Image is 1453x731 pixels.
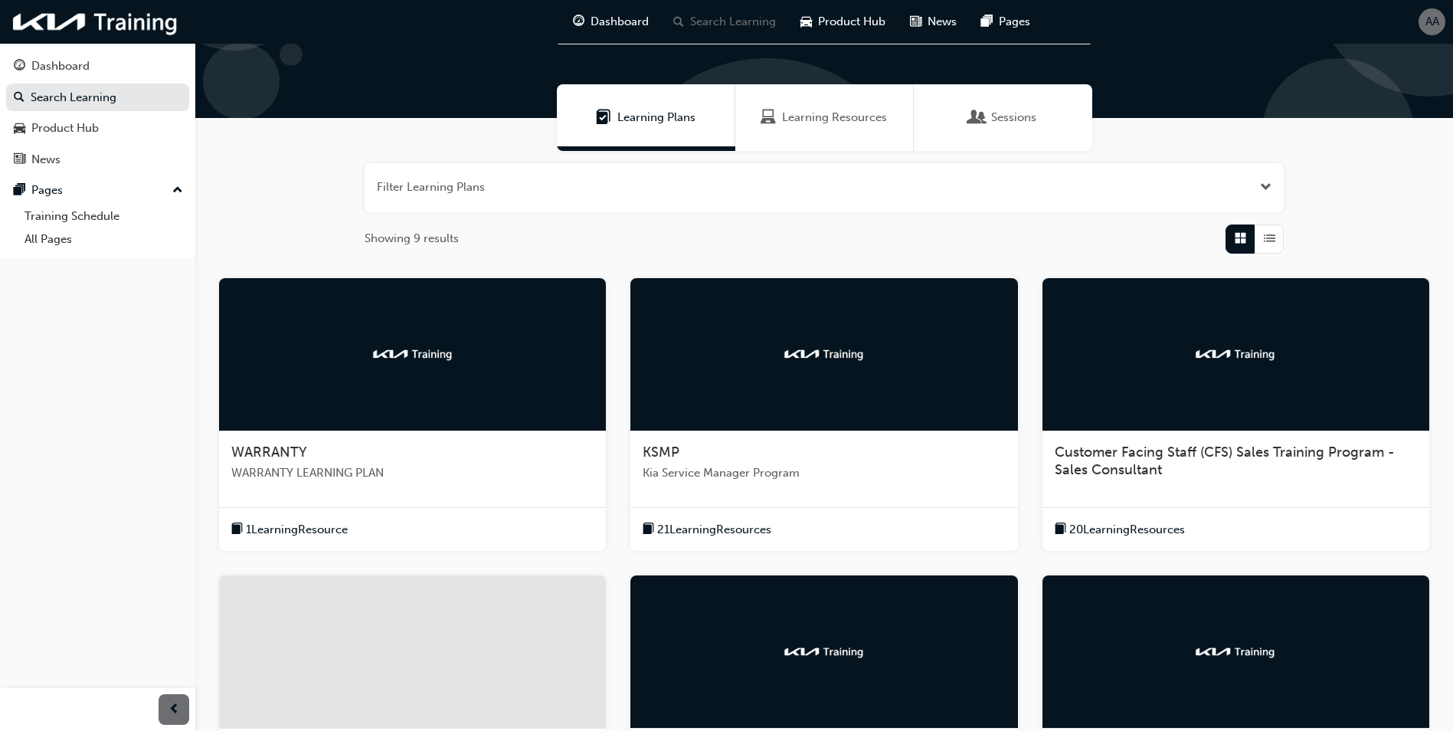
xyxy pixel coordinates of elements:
[1055,444,1395,479] span: Customer Facing Staff (CFS) Sales Training Program - Sales Consultant
[31,151,61,169] div: News
[1193,644,1278,660] img: kia-training
[1235,230,1246,247] span: Grid
[6,146,189,174] a: News
[557,84,735,151] a: Learning PlansLearning Plans
[1260,179,1271,196] button: Open the filter
[365,230,459,247] span: Showing 9 results
[31,120,99,137] div: Product Hub
[371,346,455,362] img: kia-training
[661,6,788,38] a: search-iconSearch Learning
[657,521,771,539] span: 21 Learning Resources
[782,644,866,660] img: kia-training
[6,49,189,176] button: DashboardSearch LearningProduct HubNews
[14,91,25,105] span: search-icon
[643,520,771,539] button: book-icon21LearningResources
[928,13,957,31] span: News
[231,520,348,539] button: book-icon1LearningResource
[591,13,649,31] span: Dashboard
[617,109,695,126] span: Learning Plans
[246,521,348,539] span: 1 Learning Resource
[735,84,914,151] a: Learning ResourcesLearning Resources
[782,109,887,126] span: Learning Resources
[31,182,63,199] div: Pages
[910,12,921,31] span: news-icon
[643,444,679,461] span: KSMP
[169,700,180,720] span: prev-icon
[969,6,1042,38] a: pages-iconPages
[231,444,307,461] span: WARRANTY
[1419,8,1445,35] button: AA
[981,12,993,31] span: pages-icon
[1042,278,1429,552] a: kia-trainingCustomer Facing Staff (CFS) Sales Training Program - Sales Consultantbook-icon20Learn...
[18,205,189,228] a: Training Schedule
[1193,346,1278,362] img: kia-training
[782,346,866,362] img: kia-training
[630,278,1017,552] a: kia-trainingKSMPKia Service Manager Programbook-icon21LearningResources
[761,109,776,126] span: Learning Resources
[596,109,611,126] span: Learning Plans
[643,464,1005,482] span: Kia Service Manager Program
[14,122,25,136] span: car-icon
[1264,230,1275,247] span: List
[991,109,1036,126] span: Sessions
[673,12,684,31] span: search-icon
[643,520,654,539] span: book-icon
[6,52,189,80] a: Dashboard
[14,184,25,198] span: pages-icon
[172,181,183,201] span: up-icon
[800,12,812,31] span: car-icon
[573,12,584,31] span: guage-icon
[1055,520,1066,539] span: book-icon
[231,520,243,539] span: book-icon
[231,464,594,482] span: WARRANTY LEARNING PLAN
[6,176,189,205] button: Pages
[561,6,661,38] a: guage-iconDashboard
[31,57,90,75] div: Dashboard
[898,6,969,38] a: news-iconNews
[970,109,985,126] span: Sessions
[999,13,1030,31] span: Pages
[1055,520,1185,539] button: book-icon20LearningResources
[14,60,25,74] span: guage-icon
[6,84,189,112] a: Search Learning
[18,228,189,251] a: All Pages
[6,114,189,143] a: Product Hub
[788,6,898,38] a: car-iconProduct Hub
[8,6,184,38] img: kia-training
[1425,13,1439,31] span: AA
[219,278,606,552] a: kia-trainingWARRANTYWARRANTY LEARNING PLANbook-icon1LearningResource
[690,13,776,31] span: Search Learning
[14,153,25,167] span: news-icon
[1069,521,1185,539] span: 20 Learning Resources
[914,84,1092,151] a: SessionsSessions
[818,13,885,31] span: Product Hub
